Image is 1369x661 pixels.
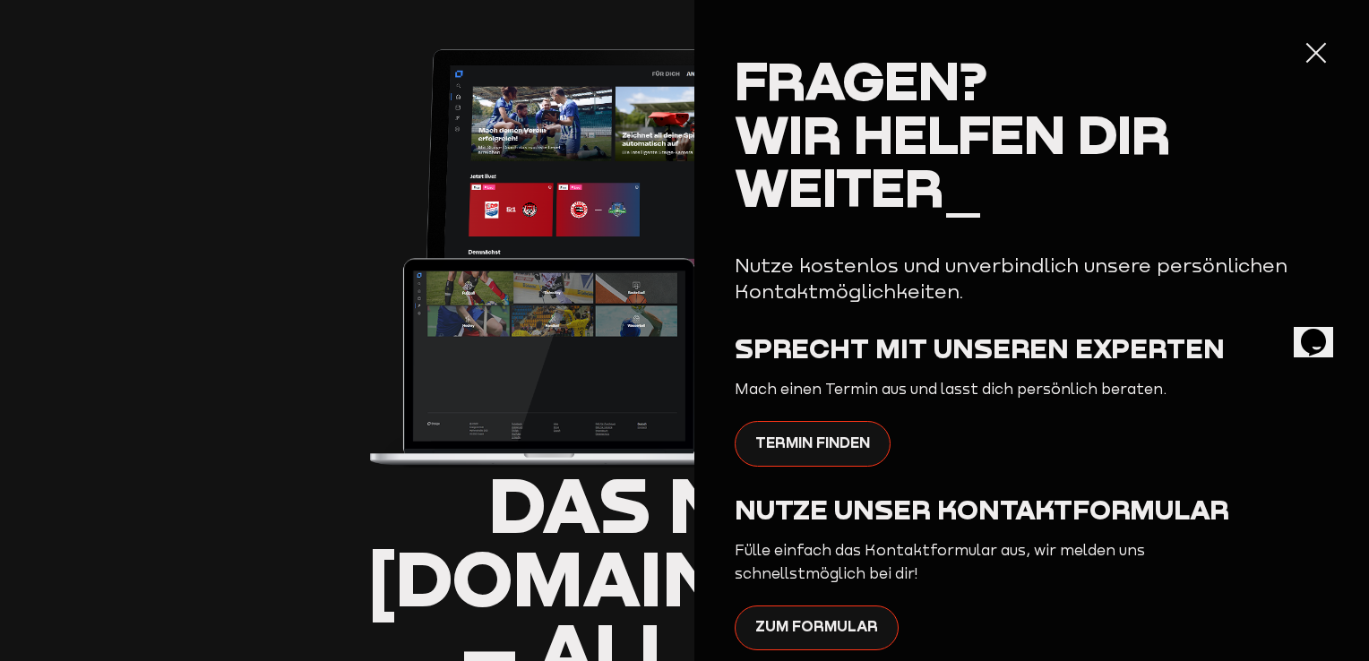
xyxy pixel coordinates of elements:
a: Termin finden [735,421,891,466]
span: Fragen? [735,47,987,112]
span: Nutze unser Kontaktformular [735,493,1229,526]
span: Zum Formular [755,615,878,639]
p: Fülle einfach das Kontaktformular aus, wir melden uns schnellstmöglich bei dir! [735,539,1183,586]
p: Nutze kostenlos und unverbindlich unsere persönlichen Kontaktmöglichkeiten. [735,253,1330,305]
span: Sprecht mit unseren Experten [735,331,1225,365]
img: staige-tv-mockup.png [367,38,1002,468]
span: Termin finden [755,431,870,454]
iframe: chat widget [1294,304,1351,357]
span: Wir helfen dir weiter_ [735,100,1170,219]
p: Mach einen Termin aus und lasst dich persönlich beraten. [735,378,1183,401]
a: Zum Formular [735,605,899,650]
